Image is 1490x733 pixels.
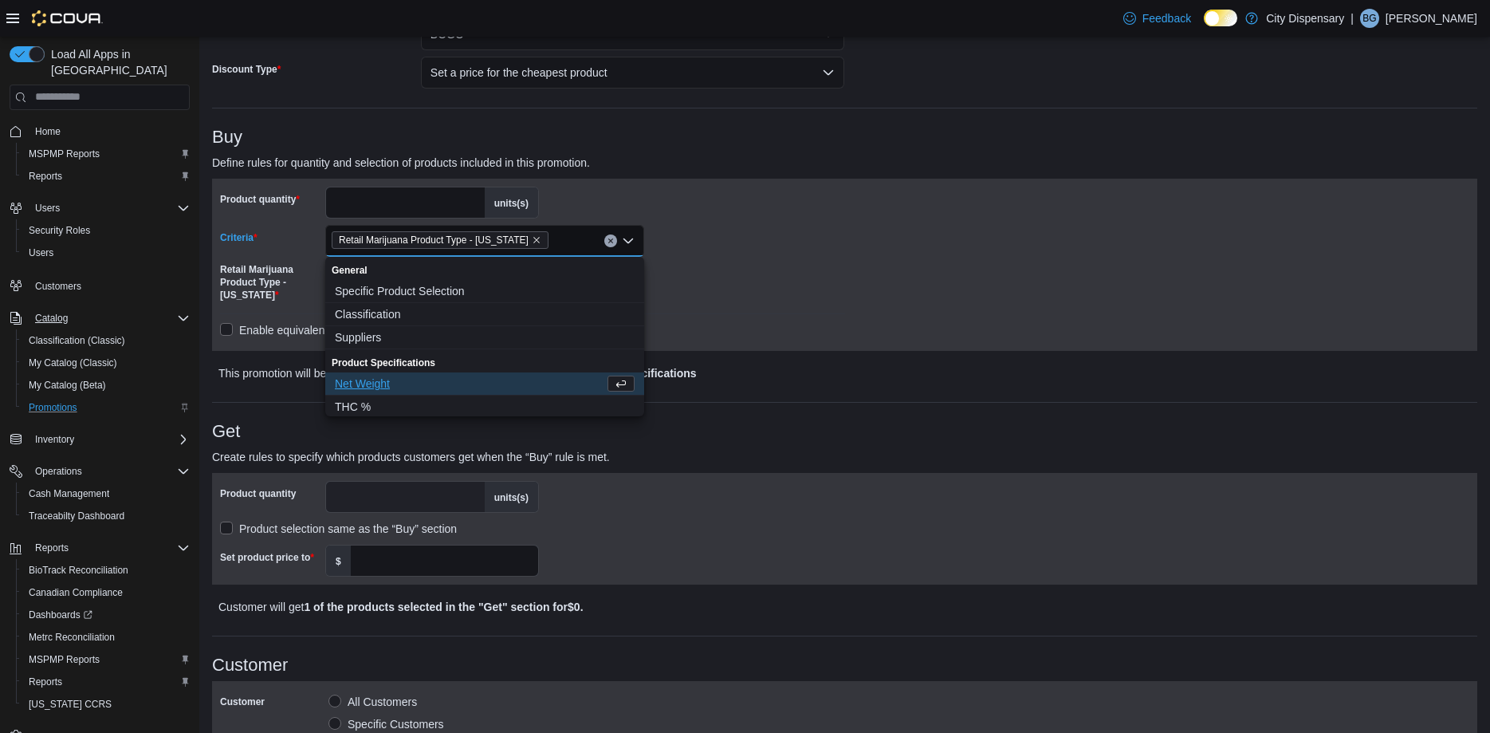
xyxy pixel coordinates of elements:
label: Product quantity [220,487,296,500]
a: Dashboards [22,605,99,625]
h3: Get [212,422,1477,441]
span: BioTrack Reconciliation [22,561,190,580]
span: Users [22,243,190,262]
a: My Catalog (Classic) [22,353,124,372]
button: Customers [3,274,196,297]
button: Security Roles [16,219,196,242]
button: THC % [325,396,644,419]
button: Set a price for the cheapest product [421,57,845,89]
button: Suppliers [325,326,644,349]
label: Discount Type [212,63,281,76]
button: Promotions [16,396,196,419]
span: MSPMP Reports [29,148,100,160]
button: Remove Retail Marijuana Product Type - Mississippi from selection in this group [532,235,541,245]
span: My Catalog (Beta) [29,379,106,392]
img: Cova [32,10,103,26]
button: Catalog [3,307,196,329]
button: BioTrack Reconciliation [16,559,196,581]
button: Traceabilty Dashboard [16,505,196,527]
a: Cash Management [22,484,116,503]
button: Cash Management [16,483,196,505]
span: Home [29,121,190,141]
p: This promotion will be in effect when a customer buys [218,364,1158,383]
a: Feedback [1117,2,1197,34]
span: Washington CCRS [22,695,190,714]
span: Traceabilty Dashboard [29,510,124,522]
span: Classification [335,306,635,322]
a: Canadian Compliance [22,583,129,602]
a: Promotions [22,398,84,417]
span: Customers [29,275,190,295]
button: Classification [325,303,644,326]
button: MSPMP Reports [16,143,196,165]
span: Operations [29,462,190,481]
span: Inventory [29,430,190,449]
span: Retail Marijuana Product Type - Mississippi [332,231,548,249]
span: My Catalog (Beta) [22,376,190,395]
button: Close list of options [622,234,635,247]
span: Operations [35,465,82,478]
button: Metrc Reconciliation [16,626,196,648]
span: My Catalog (Classic) [22,353,190,372]
b: any 1 product(s) and field specifications [483,367,697,380]
p: Create rules to specify which products customers get when the “Buy” rule is met. [212,447,1161,467]
label: Product quantity [220,193,300,206]
label: Criteria [220,231,258,244]
a: My Catalog (Beta) [22,376,112,395]
span: Customers [35,280,81,293]
span: BG [1362,9,1376,28]
span: Metrc Reconciliation [29,631,115,644]
button: My Catalog (Classic) [16,352,196,374]
span: My Catalog (Classic) [29,357,117,369]
span: Reports [29,170,62,183]
a: Security Roles [22,221,96,240]
label: Enable equivalency for loose (gram-based) products [220,321,498,340]
span: Promotions [22,398,190,417]
span: Catalog [35,312,68,325]
span: MSPMP Reports [22,650,190,669]
span: Dashboards [29,609,92,621]
div: Product Specifications [325,349,644,372]
span: Users [29,199,190,218]
span: Cash Management [29,487,109,500]
a: Metrc Reconciliation [22,628,121,647]
button: Net Weight [325,372,644,396]
h3: Buy [212,128,1477,147]
a: [US_STATE] CCRS [22,695,118,714]
span: Reports [29,676,62,688]
div: Brian Gates [1360,9,1379,28]
button: Users [3,197,196,219]
label: Retail Marijuana Product Type - [US_STATE] [220,263,319,301]
h3: Customer [212,656,1477,675]
span: BioTrack Reconciliation [29,564,128,577]
button: Users [29,199,66,218]
button: Operations [3,460,196,483]
button: Canadian Compliance [16,581,196,604]
button: Reports [16,165,196,187]
span: Inventory [35,433,74,446]
a: Classification (Classic) [22,331,132,350]
span: Feedback [1142,10,1191,26]
span: Suppliers [335,329,635,345]
span: Net Weight [335,376,604,392]
span: Users [29,246,53,259]
span: Security Roles [22,221,190,240]
button: Reports [16,671,196,693]
input: Dark Mode [1204,10,1237,26]
span: [US_STATE] CCRS [29,698,112,711]
a: Dashboards [16,604,196,626]
button: Users [16,242,196,264]
span: THC % [335,399,635,415]
a: Customers [29,277,88,296]
a: Users [22,243,60,262]
span: Catalog [29,309,190,328]
span: Classification (Classic) [22,331,190,350]
button: Inventory [3,428,196,451]
span: MSPMP Reports [22,144,190,164]
span: Reports [22,167,190,186]
span: Users [35,202,60,215]
p: Define rules for quantity and selection of products included in this promotion. [212,153,1161,172]
span: Canadian Compliance [29,586,123,599]
a: MSPMP Reports [22,144,106,164]
p: City Dispensary [1266,9,1344,28]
